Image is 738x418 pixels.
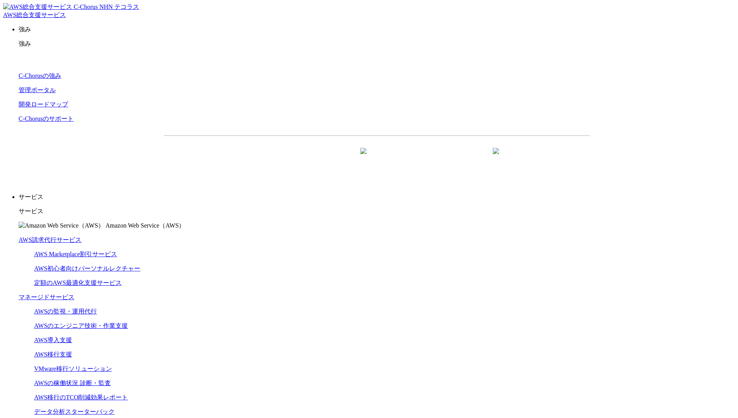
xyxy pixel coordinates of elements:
p: 強み [19,26,735,34]
a: AWS初心者向けパーソナルレクチャー [34,265,140,272]
p: サービス [19,207,735,216]
a: データ分析スターターパック [34,408,115,415]
a: AWS移行支援 [34,351,72,358]
a: AWS Marketplace割引サービス [34,251,117,257]
img: 矢印 [493,148,499,168]
img: 矢印 [360,148,366,168]
a: マネージドサービス [19,294,74,300]
a: 開発ロードマップ [19,101,68,108]
a: VMware移行ソリューション [34,365,112,372]
a: まずは相談する [381,148,506,168]
a: C-Chorusの強み [19,72,61,79]
a: AWSの監視・運用代行 [34,308,97,315]
a: AWSのエンジニア技術・作業支援 [34,322,128,329]
img: Amazon Web Service（AWS） [19,222,104,230]
a: AWS総合支援サービス C-Chorus NHN テコラスAWS総合支援サービス [3,3,139,18]
a: AWS導入支援 [34,337,72,343]
img: AWS総合支援サービス C-Chorus [3,3,98,11]
a: 資料を請求する [248,148,373,168]
p: 強み [19,40,735,48]
a: AWS移行のTCO削減効果レポート [34,394,128,401]
a: C-Chorusのサポート [19,115,74,122]
a: 定額のAWS最適化支援サービス [34,279,122,286]
a: AWS請求代行サービス [19,236,81,243]
span: Amazon Web Service（AWS） [105,222,185,229]
p: サービス [19,193,735,201]
a: AWSの稼働状況 診断・監査 [34,380,111,386]
a: 管理ポータル [19,87,56,93]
